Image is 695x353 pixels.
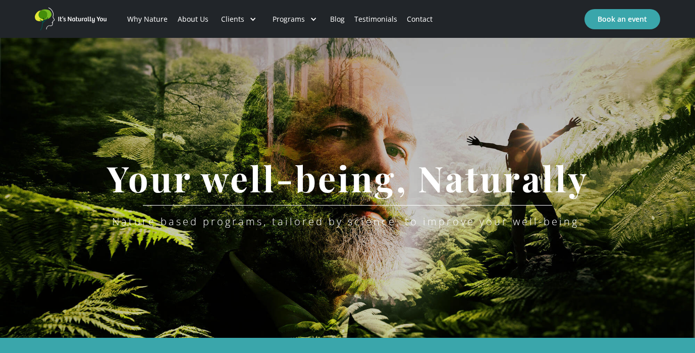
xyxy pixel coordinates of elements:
h1: Your well-being, Naturally [92,159,604,197]
a: About Us [173,2,213,36]
a: Book an event [584,9,660,29]
a: Why Nature [123,2,173,36]
div: Programs [264,2,325,36]
div: Programs [273,14,305,24]
a: Testimonials [349,2,402,36]
div: Clients [213,2,264,36]
a: Blog [325,2,349,36]
a: Contact [402,2,438,36]
a: home [35,8,111,31]
div: Clients [221,14,244,24]
div: Nature based programs, tailored by science, to improve your well-being. [112,216,583,228]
